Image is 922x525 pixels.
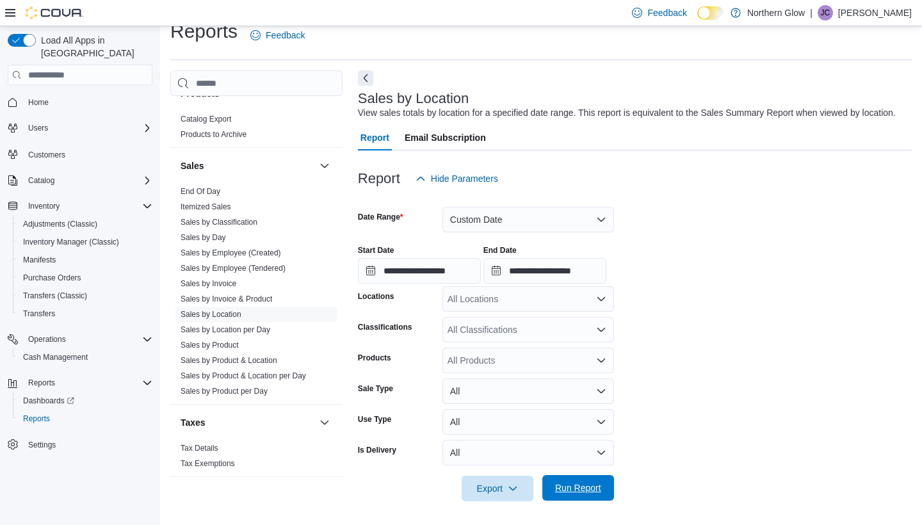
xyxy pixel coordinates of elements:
[23,95,54,110] a: Home
[181,356,277,365] a: Sales by Product & Location
[18,411,55,426] a: Reports
[838,5,912,20] p: [PERSON_NAME]
[181,159,204,172] h3: Sales
[181,325,270,334] a: Sales by Location per Day
[358,291,394,302] label: Locations
[28,123,48,133] span: Users
[36,34,152,60] span: Load All Apps in [GEOGRAPHIC_DATA]
[3,197,158,215] button: Inventory
[26,6,83,19] img: Cova
[181,159,314,172] button: Sales
[596,294,606,304] button: Open list of options
[18,288,92,303] a: Transfers (Classic)
[542,475,614,501] button: Run Report
[358,171,400,186] h3: Report
[18,252,61,268] a: Manifests
[442,378,614,404] button: All
[647,6,686,19] span: Feedback
[181,115,231,124] a: Catalog Export
[181,187,220,196] a: End Of Day
[483,258,606,284] input: Press the down key to open a popover containing a calendar.
[18,393,152,408] span: Dashboards
[13,251,158,269] button: Manifests
[13,287,158,305] button: Transfers (Classic)
[18,350,93,365] a: Cash Management
[23,332,71,347] button: Operations
[28,175,54,186] span: Catalog
[8,88,152,487] nav: Complex example
[18,216,152,232] span: Adjustments (Classic)
[18,306,60,321] a: Transfers
[23,94,152,110] span: Home
[358,258,481,284] input: Press the down key to open a popover containing a calendar.
[3,93,158,111] button: Home
[18,306,152,321] span: Transfers
[23,237,119,247] span: Inventory Manager (Classic)
[431,172,498,185] span: Hide Parameters
[181,416,206,429] h3: Taxes
[317,415,332,430] button: Taxes
[23,437,61,453] a: Settings
[358,245,394,255] label: Start Date
[483,245,517,255] label: End Date
[181,459,235,468] a: Tax Exemptions
[442,207,614,232] button: Custom Date
[181,248,281,257] a: Sales by Employee (Created)
[18,270,86,286] a: Purchase Orders
[18,288,152,303] span: Transfers (Classic)
[358,322,412,332] label: Classifications
[181,279,236,288] a: Sales by Invoice
[23,396,74,406] span: Dashboards
[3,435,158,454] button: Settings
[23,120,152,136] span: Users
[596,355,606,366] button: Open list of options
[170,184,343,404] div: Sales
[405,125,486,150] span: Email Subscription
[18,411,152,426] span: Reports
[23,198,65,214] button: Inventory
[266,29,305,42] span: Feedback
[13,392,158,410] a: Dashboards
[13,305,158,323] button: Transfers
[28,201,60,211] span: Inventory
[23,291,87,301] span: Transfers (Classic)
[317,158,332,174] button: Sales
[358,445,396,455] label: Is Delivery
[3,330,158,348] button: Operations
[18,270,152,286] span: Purchase Orders
[555,481,601,494] span: Run Report
[181,387,268,396] a: Sales by Product per Day
[821,5,830,20] span: JC
[13,410,158,428] button: Reports
[23,309,55,319] span: Transfers
[462,476,533,501] button: Export
[13,233,158,251] button: Inventory Manager (Classic)
[28,97,49,108] span: Home
[23,352,88,362] span: Cash Management
[358,353,391,363] label: Products
[358,106,896,120] div: View sales totals by location for a specified date range. This report is equivalent to the Sales ...
[596,325,606,335] button: Open list of options
[358,384,393,394] label: Sale Type
[23,332,152,347] span: Operations
[18,216,102,232] a: Adjustments (Classic)
[358,70,373,86] button: Next
[13,215,158,233] button: Adjustments (Classic)
[469,476,526,501] span: Export
[747,5,805,20] p: Northern Glow
[23,146,152,162] span: Customers
[181,295,272,303] a: Sales by Invoice & Product
[181,444,218,453] a: Tax Details
[18,393,79,408] a: Dashboards
[28,150,65,160] span: Customers
[170,440,343,476] div: Taxes
[18,252,152,268] span: Manifests
[3,374,158,392] button: Reports
[23,273,81,283] span: Purchase Orders
[358,414,391,424] label: Use Type
[23,375,152,391] span: Reports
[23,255,56,265] span: Manifests
[23,198,152,214] span: Inventory
[442,440,614,465] button: All
[245,22,310,48] a: Feedback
